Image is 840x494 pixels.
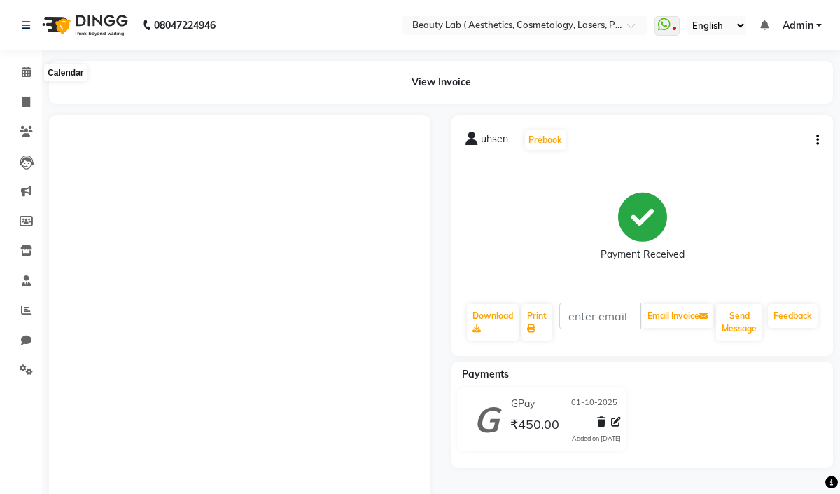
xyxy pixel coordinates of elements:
span: Admin [783,18,813,33]
a: Feedback [768,304,818,328]
a: Download [467,304,519,341]
span: 01-10-2025 [571,397,617,411]
div: Added on [DATE] [572,434,621,444]
a: Print [521,304,552,341]
img: logo [36,6,132,45]
button: Send Message [716,304,762,341]
span: Payments [462,368,509,380]
button: Prebook [525,130,566,150]
span: GPay [511,397,535,411]
span: ₹450.00 [510,416,559,436]
b: 08047224946 [154,6,216,45]
input: enter email [559,303,641,329]
div: Calendar [44,64,87,81]
div: Payment Received [601,247,685,262]
button: Email Invoice [642,304,713,328]
span: uhsen [481,132,508,151]
div: View Invoice [49,61,833,104]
